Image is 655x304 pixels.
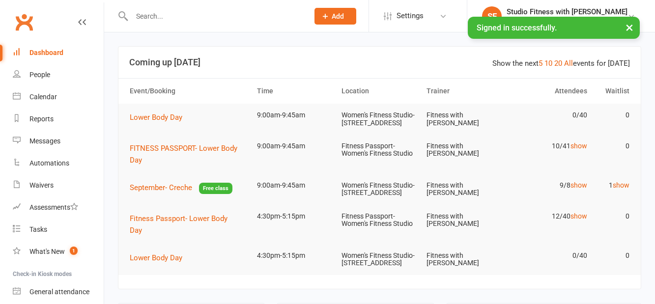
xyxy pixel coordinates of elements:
td: 0/40 [507,244,592,267]
a: Automations [13,152,104,174]
span: Fitness Passport- Lower Body Day [130,214,228,235]
a: show [570,181,587,189]
th: Attendees [507,79,592,104]
div: People [29,71,50,79]
span: Add [332,12,344,20]
td: Fitness Passport- Women's Fitness Studio [337,205,422,236]
a: People [13,64,104,86]
th: Event/Booking [125,79,253,104]
div: Calendar [29,93,57,101]
td: 4:30pm-5:15pm [253,205,338,228]
td: Women's Fitness Studio- [STREET_ADDRESS] [337,244,422,275]
th: Location [337,79,422,104]
td: 0 [592,104,634,127]
span: September- Creche [130,183,192,192]
span: Signed in successfully. [477,23,557,32]
td: Women's Fitness Studio- [STREET_ADDRESS] [337,174,422,205]
span: Lower Body Day [130,113,182,122]
div: Fitness with [PERSON_NAME] [507,16,627,25]
div: SF [482,6,502,26]
h3: Coming up [DATE] [129,57,630,67]
a: Calendar [13,86,104,108]
span: FITNESS PASSPORT- Lower Body Day [130,144,237,165]
a: All [564,59,573,68]
button: × [621,17,638,38]
td: 9:00am-9:45am [253,174,338,197]
span: Settings [397,5,424,27]
button: September- CrecheFree class [130,182,232,194]
div: Messages [29,137,60,145]
td: Fitness with [PERSON_NAME] [422,205,507,236]
a: Messages [13,130,104,152]
button: Lower Body Day [130,252,189,264]
a: Assessments [13,196,104,219]
span: Free class [199,183,232,194]
button: Add [314,8,356,25]
td: 0 [592,135,634,158]
div: General attendance [29,288,89,296]
td: Fitness Passport- Women's Fitness Studio [337,135,422,166]
td: Women's Fitness Studio- [STREET_ADDRESS] [337,104,422,135]
a: Reports [13,108,104,130]
td: 1 [592,174,634,197]
a: 5 [539,59,542,68]
div: Reports [29,115,54,123]
th: Trainer [422,79,507,104]
td: Fitness with [PERSON_NAME] [422,244,507,275]
td: Fitness with [PERSON_NAME] [422,174,507,205]
td: 0 [592,205,634,228]
a: 10 [544,59,552,68]
div: Assessments [29,203,78,211]
a: Tasks [13,219,104,241]
th: Waitlist [592,79,634,104]
a: Dashboard [13,42,104,64]
a: What's New1 [13,241,104,263]
span: Lower Body Day [130,253,182,262]
a: Waivers [13,174,104,196]
a: Clubworx [12,10,36,34]
button: Fitness Passport- Lower Body Day [130,213,248,236]
td: 12/40 [507,205,592,228]
td: 10/41 [507,135,592,158]
td: 0 [592,244,634,267]
td: 9/8 [507,174,592,197]
div: Studio Fitness with [PERSON_NAME] [507,7,627,16]
a: show [570,142,587,150]
a: show [613,181,629,189]
span: 1 [70,247,78,255]
div: Automations [29,159,69,167]
div: Show the next events for [DATE] [492,57,630,69]
div: Waivers [29,181,54,189]
td: 0/40 [507,104,592,127]
div: Dashboard [29,49,63,56]
td: 9:00am-9:45am [253,135,338,158]
a: General attendance kiosk mode [13,281,104,303]
th: Time [253,79,338,104]
button: Lower Body Day [130,111,189,123]
a: show [570,212,587,220]
a: 20 [554,59,562,68]
td: Fitness with [PERSON_NAME] [422,104,507,135]
button: FITNESS PASSPORT- Lower Body Day [130,142,248,166]
input: Search... [129,9,302,23]
div: What's New [29,248,65,255]
td: 4:30pm-5:15pm [253,244,338,267]
div: Tasks [29,225,47,233]
td: 9:00am-9:45am [253,104,338,127]
td: Fitness with [PERSON_NAME] [422,135,507,166]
